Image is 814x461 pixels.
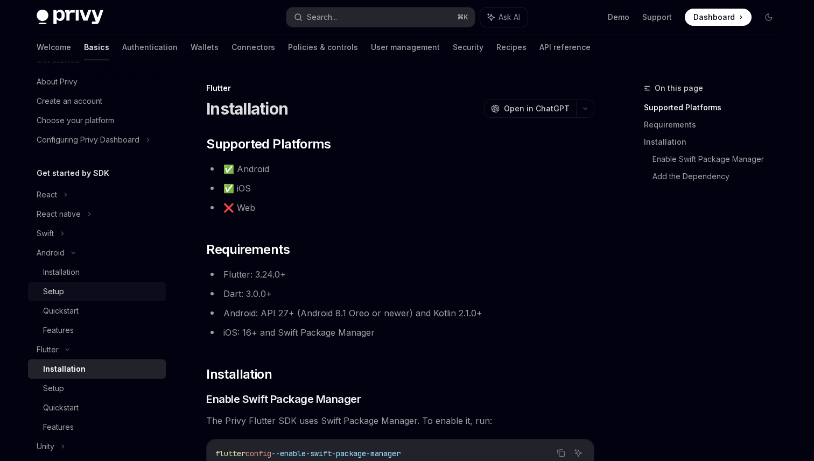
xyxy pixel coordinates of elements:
[206,306,594,321] li: Android: API 27+ (Android 8.1 Oreo or newer) and Kotlin 2.1.0+
[644,133,786,151] a: Installation
[43,401,79,414] div: Quickstart
[231,34,275,60] a: Connectors
[644,116,786,133] a: Requirements
[760,9,777,26] button: Toggle dark mode
[28,91,166,111] a: Create an account
[206,83,594,94] div: Flutter
[206,99,288,118] h1: Installation
[206,200,594,215] li: ❌ Web
[215,449,245,458] span: flutter
[37,208,81,221] div: React native
[28,417,166,437] a: Features
[206,325,594,340] li: iOS: 16+ and Swift Package Manager
[28,263,166,282] a: Installation
[499,12,520,23] span: Ask AI
[28,72,166,91] a: About Privy
[28,321,166,340] a: Features
[655,82,703,95] span: On this page
[693,12,735,23] span: Dashboard
[644,99,786,116] a: Supported Platforms
[84,34,109,60] a: Basics
[206,136,331,153] span: Supported Platforms
[43,382,64,395] div: Setup
[43,304,79,317] div: Quickstart
[206,181,594,196] li: ✅ iOS
[206,413,594,428] span: The Privy Flutter SDK uses Swift Package Manager. To enable it, run:
[43,285,64,298] div: Setup
[43,363,86,375] div: Installation
[480,8,528,27] button: Ask AI
[371,34,440,60] a: User management
[37,343,59,356] div: Flutter
[571,446,585,460] button: Ask AI
[37,34,71,60] a: Welcome
[37,188,57,201] div: React
[122,34,178,60] a: Authentication
[37,246,65,259] div: Android
[43,421,74,434] div: Features
[554,446,568,460] button: Copy the contents from the code block
[28,398,166,417] a: Quickstart
[685,9,752,26] a: Dashboard
[484,100,576,118] button: Open in ChatGPT
[28,111,166,130] a: Choose your platform
[37,10,103,25] img: dark logo
[504,103,570,114] span: Open in ChatGPT
[206,161,594,176] li: ✅ Android
[608,12,629,23] a: Demo
[286,8,475,27] button: Search...⌘K
[206,267,594,282] li: Flutter: 3.24.0+
[37,227,54,240] div: Swift
[307,11,337,24] div: Search...
[28,301,166,321] a: Quickstart
[271,449,401,458] span: --enable-swift-package-manager
[37,133,139,146] div: Configuring Privy Dashboard
[43,324,74,337] div: Features
[28,379,166,398] a: Setup
[496,34,527,60] a: Recipes
[206,241,290,258] span: Requirements
[206,286,594,301] li: Dart: 3.0.0+
[206,392,361,407] span: Enable Swift Package Manager
[37,95,102,108] div: Create an account
[43,266,80,279] div: Installation
[28,359,166,379] a: Installation
[453,34,483,60] a: Security
[37,75,78,88] div: About Privy
[457,13,468,22] span: ⌘ K
[245,449,271,458] span: config
[37,167,109,180] h5: Get started by SDK
[37,440,54,453] div: Unity
[37,114,114,127] div: Choose your platform
[539,34,591,60] a: API reference
[28,282,166,301] a: Setup
[191,34,219,60] a: Wallets
[288,34,358,60] a: Policies & controls
[206,366,272,383] span: Installation
[652,151,786,168] a: Enable Swift Package Manager
[642,12,672,23] a: Support
[652,168,786,185] a: Add the Dependency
